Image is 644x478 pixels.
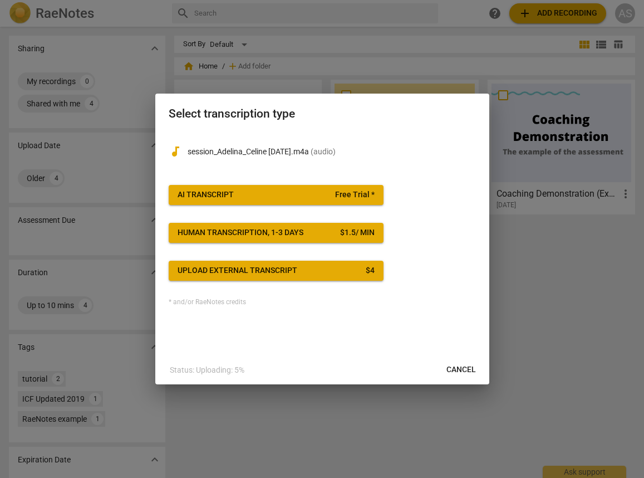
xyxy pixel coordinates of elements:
[178,227,303,238] div: Human transcription, 1-3 days
[169,299,476,306] div: * and/or RaeNotes credits
[169,107,476,121] h2: Select transcription type
[335,189,375,201] span: Free Trial *
[169,223,384,243] button: Human transcription, 1-3 days$1.5/ min
[188,146,476,158] p: session_Adelina_Celine Aug 26.m4a(audio)
[446,364,476,375] span: Cancel
[366,265,375,276] div: $ 4
[311,147,336,156] span: ( audio )
[340,227,375,238] div: $ 1.5 / min
[178,189,234,201] div: AI Transcript
[437,360,485,380] button: Cancel
[169,261,384,281] button: Upload external transcript$4
[170,364,244,376] p: Status: Uploading: 5%
[178,265,297,276] div: Upload external transcript
[169,185,384,205] button: AI TranscriptFree Trial *
[169,145,182,158] span: audiotrack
